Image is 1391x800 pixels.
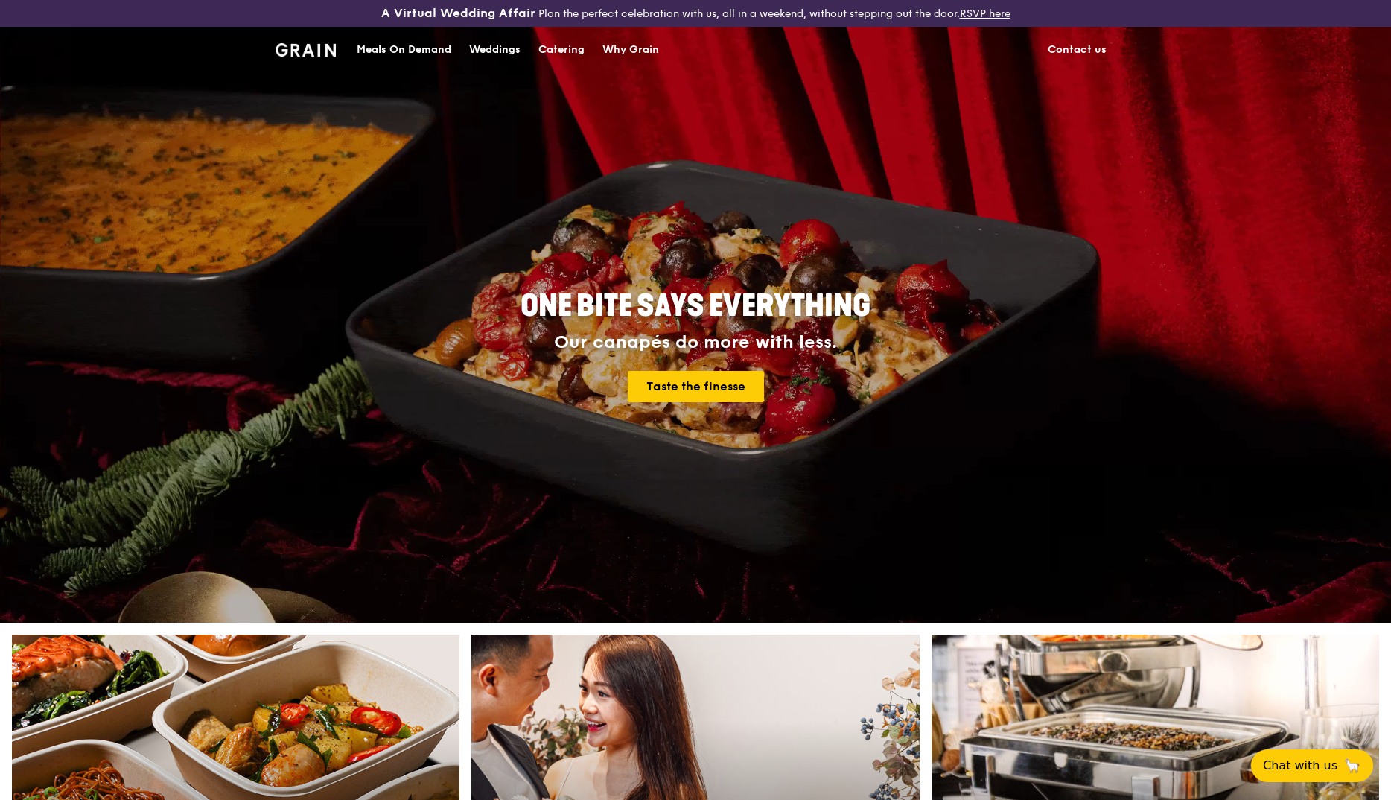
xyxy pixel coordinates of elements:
[628,371,764,402] a: Taste the finesse
[276,43,336,57] img: Grain
[1251,749,1373,782] button: Chat with us🦙
[538,28,585,72] div: Catering
[357,28,451,72] div: Meals On Demand
[267,6,1124,21] div: Plan the perfect celebration with us, all in a weekend, without stepping out the door.
[381,6,535,21] h3: A Virtual Wedding Affair
[529,28,593,72] a: Catering
[602,28,659,72] div: Why Grain
[1343,757,1361,775] span: 🦙
[427,332,964,353] div: Our canapés do more with less.
[1039,28,1115,72] a: Contact us
[276,26,336,71] a: GrainGrain
[1263,757,1337,775] span: Chat with us
[521,288,870,324] span: ONE BITE SAYS EVERYTHING
[593,28,668,72] a: Why Grain
[960,7,1010,20] a: RSVP here
[469,28,521,72] div: Weddings
[460,28,529,72] a: Weddings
